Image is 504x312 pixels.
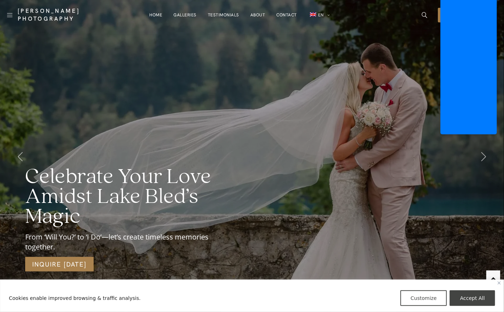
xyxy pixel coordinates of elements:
[310,12,316,17] img: EN
[173,8,196,22] a: Galleries
[438,8,496,22] a: Inquire [DATE]
[25,167,217,227] h2: Celebrate Your Love Amidst Lake Bled’s Magic
[419,9,431,21] a: icon-magnifying-glass34
[250,8,265,22] a: About
[208,8,239,22] a: Testimonials
[498,281,501,285] img: Close
[9,294,141,302] p: Cookies enable improved browsing & traffic analysis.
[276,8,297,22] a: Contact
[318,12,324,18] span: EN
[18,7,99,23] a: [PERSON_NAME] Photography
[308,8,330,22] a: en_GBEN
[25,257,94,271] a: Inquire [DATE]
[149,8,162,22] a: Home
[25,232,217,252] div: From ‘Will You?’ to ‘I Do’—let’s create timeless memories together.
[450,290,495,306] button: Accept All
[400,290,447,306] button: Customize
